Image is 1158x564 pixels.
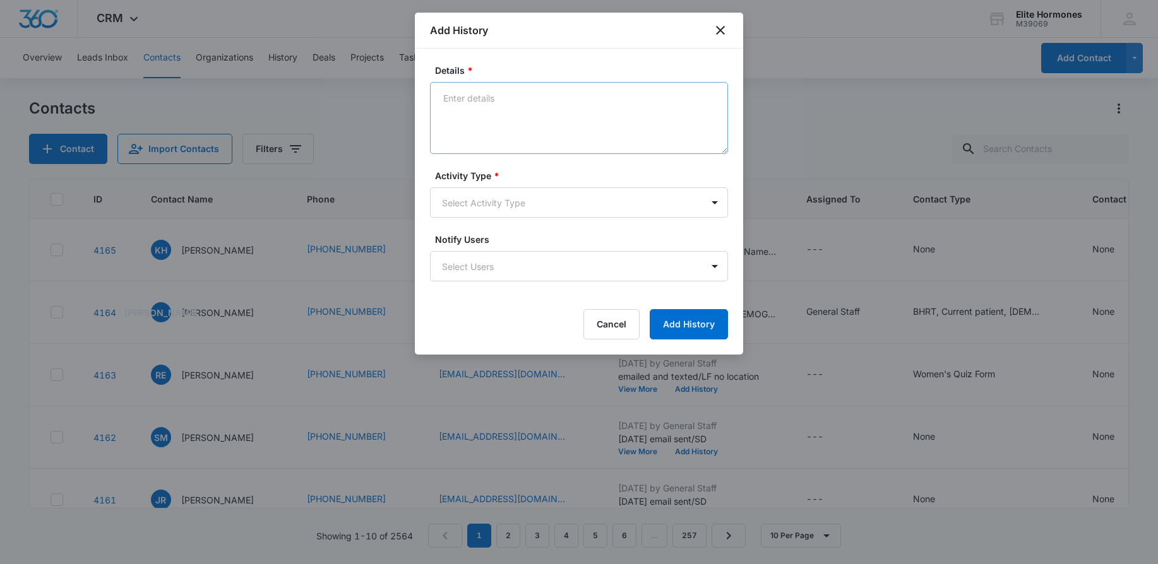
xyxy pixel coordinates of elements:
[435,233,733,246] label: Notify Users
[583,309,640,339] button: Cancel
[435,64,733,77] label: Details
[435,169,733,182] label: Activity Type
[713,23,728,38] button: close
[650,309,728,339] button: Add History
[430,23,488,38] h1: Add History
